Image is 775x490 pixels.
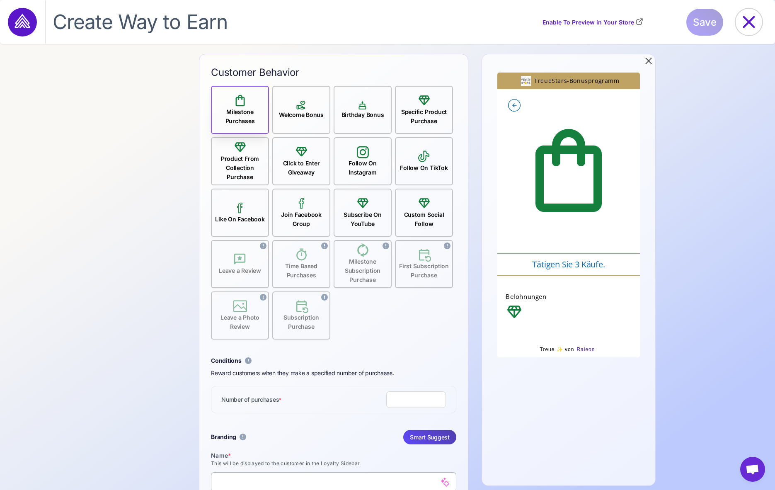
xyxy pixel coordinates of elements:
[211,451,361,472] div: Name
[211,432,236,441] div: Branding
[396,210,452,228] div: Custom Social Follow
[211,356,242,365] div: Conditions
[211,460,361,467] div: This will be displayed to the customer in the Loyalty Sidebar.
[338,110,387,119] div: Birthday Bonus
[212,313,268,331] div: Leave a Photo Review
[334,210,391,228] div: Subscribe On YouTube
[211,369,394,378] div: Reward customers when they make a specified number of purchases.
[211,66,299,78] span: Customer Behavior
[441,478,449,487] img: magic.d42cba1e.svg
[740,457,765,482] div: Chat öffnen
[397,163,451,172] div: Follow On TikTok
[273,313,329,331] div: Subscription Purchase
[212,107,268,126] div: Milestone Purchases
[221,395,281,404] div: Number of purchases
[212,215,268,224] div: Like On Facebook
[334,159,391,177] div: Follow On Instagram
[53,10,228,34] span: Create Way to Earn
[410,430,450,444] span: Smart Suggest
[216,266,264,275] div: Leave a Review
[273,210,329,228] div: Join Facebook Group
[273,159,329,177] div: Click to Enter Giveaway
[212,154,268,182] div: Product From Collection Purchase
[273,262,329,280] div: Time Based Purchases
[693,9,717,36] span: Save
[396,262,452,280] div: First Subscription Purchase
[276,110,327,119] div: Welcome Bonus
[334,257,391,284] div: Milestone Subscription Purchase
[542,18,643,27] a: Enable To Preview in Your Store
[396,107,452,126] div: Specific Product Purchase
